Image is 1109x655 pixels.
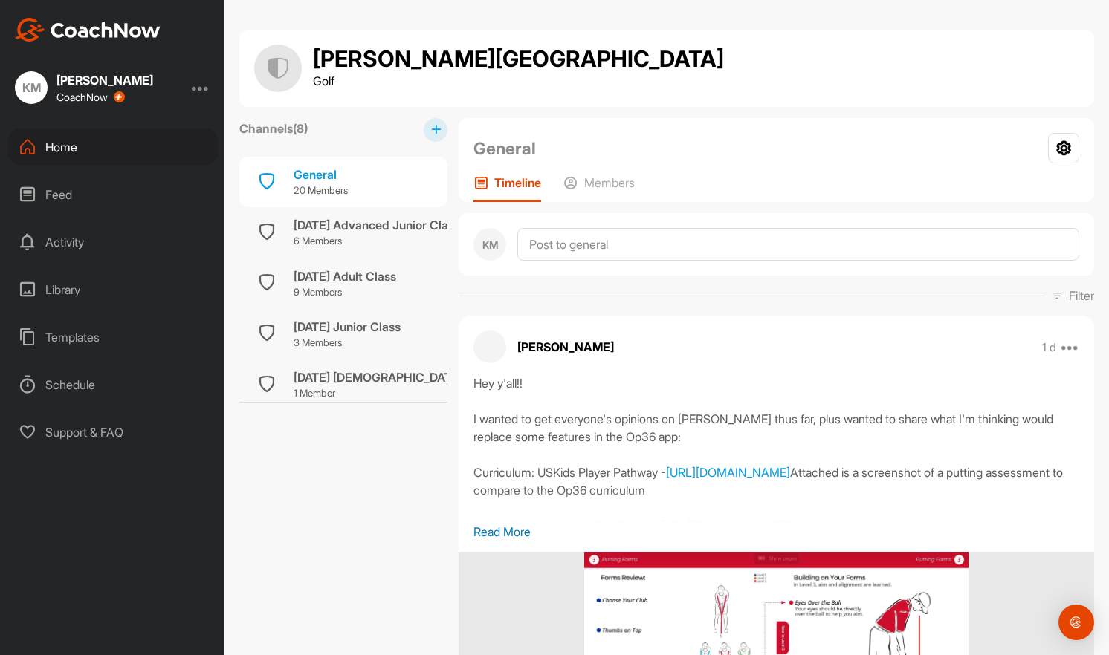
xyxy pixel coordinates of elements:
[294,216,460,234] div: [DATE] Advanced Junior Class
[294,166,348,183] div: General
[294,368,495,386] div: [DATE] [DEMOGRAPHIC_DATA] Class
[8,224,218,261] div: Activity
[313,47,724,72] h1: [PERSON_NAME][GEOGRAPHIC_DATA]
[1069,287,1094,304] p: Filter
[1058,605,1094,640] div: Open Intercom Messenger
[584,175,635,190] p: Members
[15,71,48,104] div: KM
[294,318,401,336] div: [DATE] Junior Class
[294,285,396,300] p: 9 Members
[239,120,308,137] label: Channels ( 8 )
[666,465,790,480] a: [URL][DOMAIN_NAME]
[494,175,541,190] p: Timeline
[294,234,460,249] p: 6 Members
[517,338,614,356] p: [PERSON_NAME]
[56,91,125,103] div: CoachNow
[56,74,153,86] div: [PERSON_NAME]
[8,319,218,356] div: Templates
[313,72,724,90] p: Golf
[8,271,218,308] div: Library
[294,183,348,198] p: 20 Members
[294,336,401,351] p: 3 Members
[473,523,1079,541] p: Read More
[473,374,1079,523] div: Hey y'all!! I wanted to get everyone's opinions on [PERSON_NAME] thus far, plus wanted to share w...
[473,136,536,161] h2: General
[8,128,218,166] div: Home
[473,228,506,261] div: KM
[8,366,218,403] div: Schedule
[1042,340,1056,355] p: 1 d
[294,386,495,401] p: 1 Member
[15,18,161,42] img: CoachNow
[254,45,302,92] img: group
[294,267,396,285] div: [DATE] Adult Class
[8,176,218,213] div: Feed
[8,414,218,451] div: Support & FAQ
